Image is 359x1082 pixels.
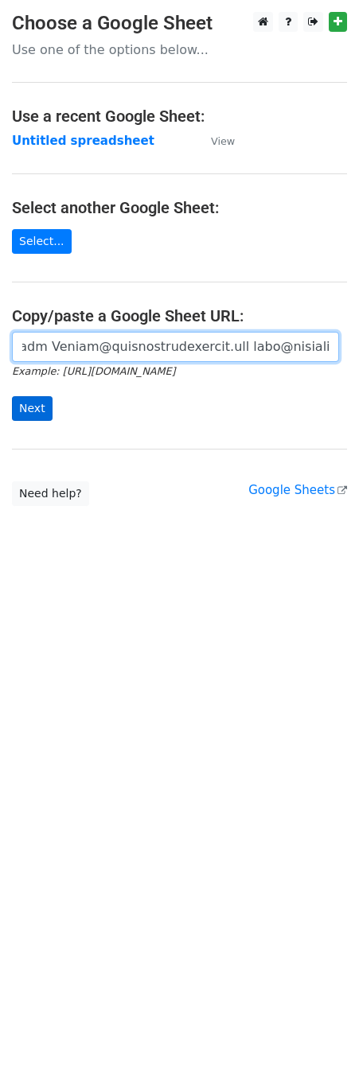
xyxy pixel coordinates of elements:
input: Next [12,396,53,421]
a: Need help? [12,481,89,506]
a: Google Sheets [248,483,347,497]
h4: Select another Google Sheet: [12,198,347,217]
h3: Choose a Google Sheet [12,12,347,35]
a: Select... [12,229,72,254]
p: Use one of the options below... [12,41,347,58]
a: View [195,134,235,148]
h4: Copy/paste a Google Sheet URL: [12,306,347,325]
a: Untitled spreadsheet [12,134,154,148]
iframe: Chat Widget [279,1006,359,1082]
h4: Use a recent Google Sheet: [12,107,347,126]
input: Paste your Google Sheet URL here [12,332,339,362]
small: Example: [URL][DOMAIN_NAME] [12,365,175,377]
small: View [211,135,235,147]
